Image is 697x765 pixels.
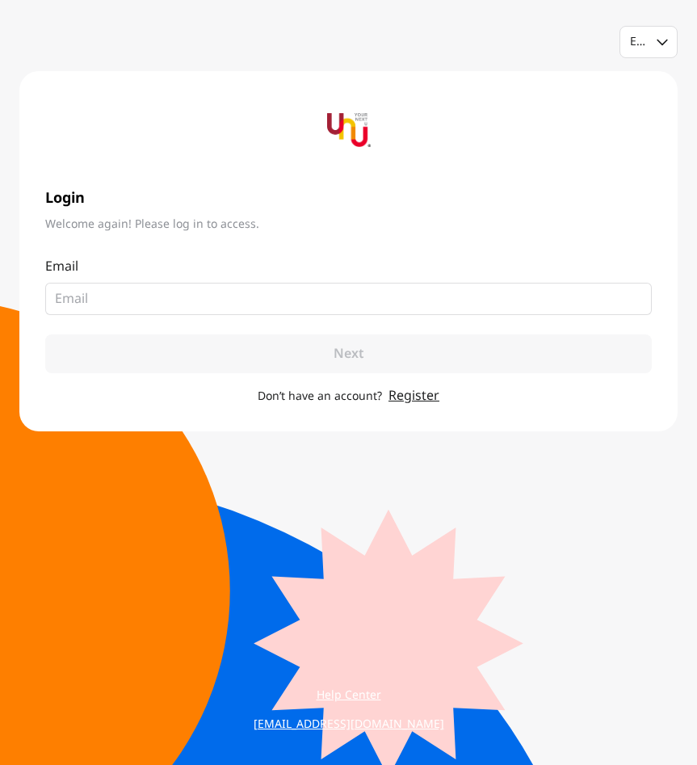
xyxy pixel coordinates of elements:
span: Login [45,187,652,210]
input: Email [55,289,629,309]
span: Welcome again! Please log in to access. [45,216,652,233]
a: Help Center [241,681,457,710]
div: English [630,34,647,50]
a: Register [388,386,439,406]
button: Next [45,334,652,373]
a: [EMAIL_ADDRESS][DOMAIN_NAME] [241,710,457,739]
span: Don’t have an account? [258,388,382,405]
p: Email [45,257,652,276]
img: yournextu-logo-vertical-compact-v2.png [327,108,371,152]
